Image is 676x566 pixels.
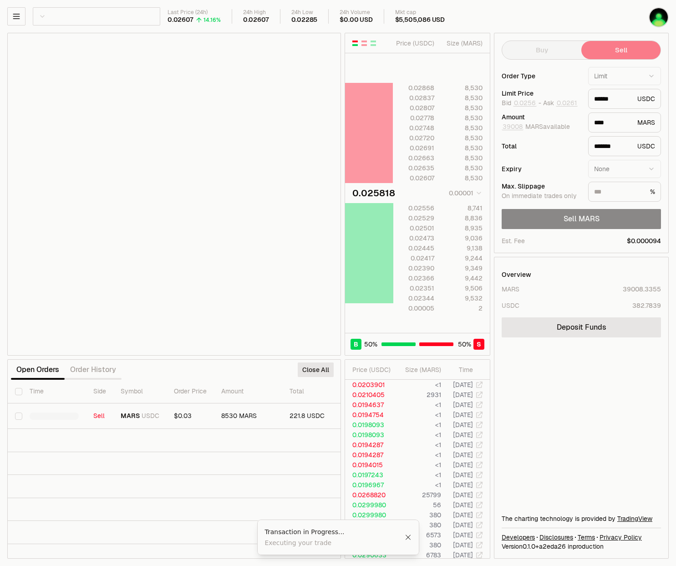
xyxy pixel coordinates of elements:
[453,531,473,539] time: [DATE]
[502,166,581,172] div: Expiry
[394,113,434,122] div: 0.02778
[345,480,395,490] td: 0.0196967
[364,340,377,349] span: 50 %
[453,551,473,559] time: [DATE]
[588,89,661,109] div: USDC
[93,412,106,420] div: Sell
[627,236,661,245] span: $0.000094
[394,214,434,223] div: 0.02529
[442,133,483,143] div: 8,530
[345,470,395,480] td: 0.0197243
[402,365,441,374] div: Size ( MARS )
[394,294,434,303] div: 0.02344
[502,143,581,149] div: Total
[352,187,395,199] div: 0.025818
[345,410,395,420] td: 0.0194754
[442,274,483,283] div: 9,442
[442,123,483,133] div: 8,530
[588,67,661,85] button: Limit
[394,153,434,163] div: 0.02663
[394,133,434,143] div: 0.02720
[442,163,483,173] div: 8,530
[395,380,442,390] td: <1
[265,527,405,536] div: Transaction in Progress...
[442,224,483,233] div: 8,935
[442,234,483,243] div: 9,036
[345,500,395,510] td: 0.0299980
[502,90,581,97] div: Limit Price
[442,103,483,112] div: 8,530
[442,254,483,263] div: 9,244
[8,33,341,355] iframe: Financial Chart
[502,114,581,120] div: Amount
[453,461,473,469] time: [DATE]
[395,460,442,470] td: <1
[243,16,269,24] div: 0.02607
[502,542,661,551] div: Version 0.1.0 + in production
[203,16,221,24] div: 14.16%
[453,421,473,429] time: [DATE]
[442,214,483,223] div: 8,836
[395,550,442,560] td: 6783
[394,83,434,92] div: 0.02868
[543,99,578,107] span: Ask
[395,500,442,510] td: 56
[442,39,483,48] div: Size ( MARS )
[395,410,442,420] td: <1
[449,365,473,374] div: Time
[502,317,661,337] a: Deposit Funds
[174,412,192,420] span: $0.03
[442,294,483,303] div: 9,532
[351,40,359,47] button: Show Buy and Sell Orders
[345,430,395,440] td: 0.0198093
[442,83,483,92] div: 8,530
[394,163,434,173] div: 0.02635
[394,284,434,293] div: 0.02351
[345,490,395,500] td: 0.0268820
[394,103,434,112] div: 0.02807
[395,520,442,530] td: 380
[442,113,483,122] div: 8,530
[214,380,282,403] th: Amount
[86,380,113,403] th: Side
[502,183,581,189] div: Max. Slippage
[394,143,434,153] div: 0.02691
[345,510,395,520] td: 0.0299980
[394,264,434,273] div: 0.02390
[361,40,368,47] button: Show Sell Orders Only
[345,420,395,430] td: 0.0198093
[395,390,442,400] td: 2931
[453,391,473,399] time: [DATE]
[345,390,395,400] td: 0.0210405
[142,412,159,420] span: USDC
[168,9,221,16] div: Last Price (24h)
[243,9,269,16] div: 24h High
[395,430,442,440] td: <1
[352,365,394,374] div: Price ( USDC )
[453,451,473,459] time: [DATE]
[394,93,434,102] div: 0.02837
[617,515,652,523] a: TradingView
[395,400,442,410] td: <1
[442,173,483,183] div: 8,530
[345,450,395,460] td: 0.0194287
[539,533,573,542] a: Disclosures
[394,204,434,213] div: 0.02556
[405,534,412,541] button: Close
[453,501,473,509] time: [DATE]
[345,550,395,560] td: 0.0290633
[167,380,214,403] th: Order Price
[453,541,473,549] time: [DATE]
[11,361,65,379] button: Open Orders
[395,16,445,24] div: $5,505,086 USD
[502,285,519,294] div: MARS
[453,431,473,439] time: [DATE]
[394,274,434,283] div: 0.02366
[502,533,535,542] a: Developers
[442,143,483,153] div: 8,530
[394,39,434,48] div: Price ( USDC )
[298,362,334,377] button: Close All
[442,244,483,253] div: 9,138
[442,264,483,273] div: 9,349
[502,73,581,79] div: Order Type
